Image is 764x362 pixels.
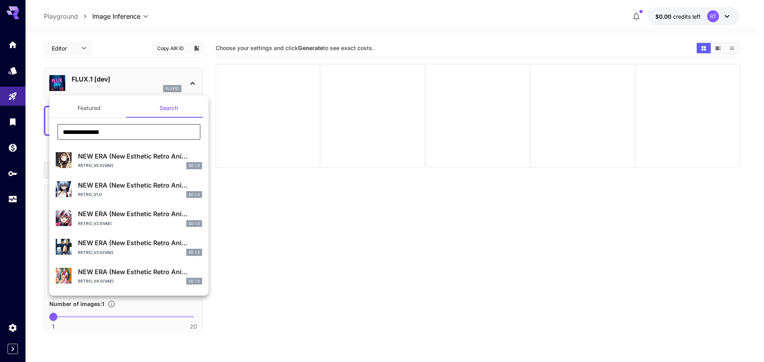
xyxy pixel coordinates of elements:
p: SD 1.5 [189,279,200,284]
p: retro_v1.0 [78,192,102,197]
button: Search [129,99,209,118]
div: NEW ERA (New Esthetic Retro Ani...retro_v4.0(VAE)SD 1.5 [56,264,202,288]
p: SD 1.5 [189,250,200,255]
div: NEW ERA (New Esthetic Retro Ani...retro_v1.0SD 1.5 [56,177,202,201]
div: NEW ERA (New Esthetic Retro Ani...retro_v2.1(VAE)SD 1.5 [56,206,202,230]
p: retro_v4.0(VAE) [78,278,114,284]
p: retro_v3.0(VAE) [78,250,113,256]
p: retro_v2.1(VAE) [78,221,112,226]
button: Featured [49,99,129,118]
p: NEW ERA (New Esthetic Retro Ani... [78,267,202,277]
p: SD 1.5 [189,221,200,226]
div: NEW ERA (New Esthetic Retro Ani...retro_v3.0(VAE)SD 1.5 [56,235,202,259]
p: NEW ERA (New Esthetic Retro Ani... [78,151,202,161]
p: SD 1.5 [189,163,200,168]
p: NEW ERA (New Esthetic Retro Ani... [78,238,202,248]
p: retro_v5.0(VAE) [78,163,113,168]
div: NEW ERA (New Esthetic Retro Ani...retro_v5.0(VAE)SD 1.5 [56,148,202,172]
p: SD 1.5 [189,192,200,197]
p: NEW ERA (New Esthetic Retro Ani... [78,209,202,219]
p: NEW ERA (New Esthetic Retro Ani... [78,180,202,190]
